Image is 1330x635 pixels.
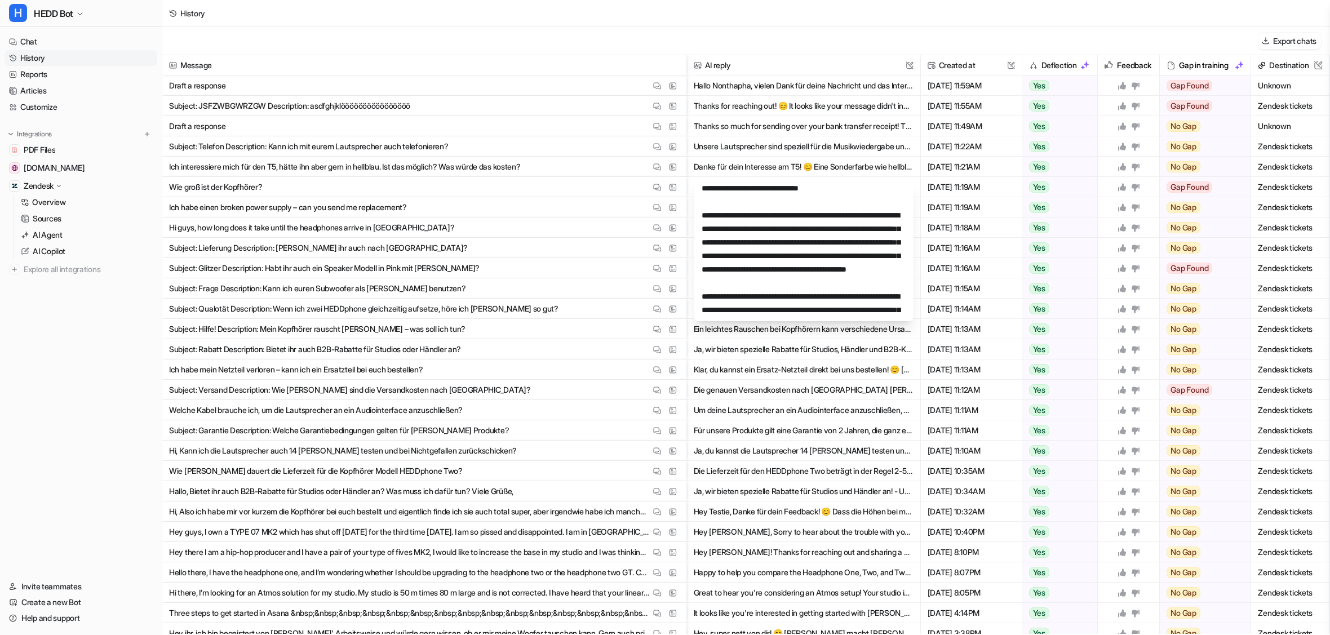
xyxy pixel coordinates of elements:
[1167,567,1200,578] span: No Gap
[5,34,157,50] a: Chat
[1160,339,1243,359] button: No Gap
[694,603,914,623] button: It looks like you're interested in getting started with [PERSON_NAME]! Here are three simple step...
[1022,501,1092,522] button: Yes
[1022,299,1092,319] button: Yes
[169,441,517,461] p: Hi, Kann ich die Lautsprecher auch 14 [PERSON_NAME] testen und bei Nichtgefallen zurückschicken?
[694,359,914,380] button: Klar, du kannst ein Ersatz-Netzteil direkt bei uns bestellen! 😊 [PERSON_NAME] bitte: - deinen vol...
[1256,238,1325,258] span: Zendesk tickets
[11,165,18,171] img: hedd.audio
[1258,33,1321,49] button: Export chats
[1022,319,1092,339] button: Yes
[169,339,461,359] p: Subject: Rabatt Description: Bietet ihr auch B2B-Rabatte für Studios oder Händler an?
[18,91,176,146] div: Great to hear things are looking good so far! I’ve passed your request to the team and will get b...
[1167,587,1200,598] span: No Gap
[169,522,650,542] p: Hey guys, I own a TYPE 07 MK2 which has shut off [DATE] for the third time [DATE]. I am so pissed...
[1022,481,1092,501] button: Yes
[32,197,66,208] p: Overview
[1041,55,1077,76] h2: Deflection
[694,461,914,481] button: Die Lieferzeit für den HEDDphone Two beträgt in der Regel 2-5 Werktage mit UPS, sofern das Modell...
[11,146,18,153] img: PDF Files
[169,96,410,116] p: Subject: JSFZWBGWRZGW Description: asdfghjklöööööööööööööööö
[925,217,1017,238] span: [DATE] 11:18AM
[1256,217,1325,238] span: Zendesk tickets
[9,63,185,303] div: Hey [PERSON_NAME],​Great to hear things are looking good so far! I’ve passed your request to the ...
[1167,121,1200,132] span: No Gap
[1022,359,1092,380] button: Yes
[5,66,157,82] a: Reports
[1167,100,1212,112] span: Gap Found
[1167,405,1200,416] span: No Gap
[1160,461,1243,481] button: No Gap
[925,278,1017,299] span: [DATE] 11:15AM
[5,261,157,277] a: Explore all integrations
[1029,181,1049,193] span: Yes
[1256,400,1325,420] span: Zendesk tickets
[5,610,157,626] a: Help and support
[1160,481,1243,501] button: No Gap
[5,594,157,610] a: Create a new Bot
[1029,202,1049,213] span: Yes
[66,330,94,338] b: Katelin
[925,481,1017,501] span: [DATE] 10:34AM
[694,76,914,96] button: Hallo Nonthapha, vielen Dank für deine Nachricht und das Interesse an einer Zusammenarbeit mit HE...
[1022,238,1092,258] button: Yes
[1164,55,1246,76] div: Gap in training
[169,177,262,197] p: Wie groß ist der Kopfhörer?
[925,319,1017,339] span: [DATE] 11:13AM
[169,258,480,278] p: Subject: Glitzer Description: Habt ihr auch ein Speaker Modell in Pink mit [PERSON_NAME]?
[1029,100,1049,112] span: Yes
[169,562,650,583] p: Hello there, I have the headphone one, and I’m wondering whether I should be upgrading to the hea...
[66,329,174,339] div: joined the conversation
[1167,303,1200,314] span: No Gap
[694,420,914,441] button: Für unsere Produkte gilt eine Garantie von 2 Jahren, die ganz einfach auf 5 Jahre verlängert werd...
[17,369,26,378] button: Emoji picker
[1256,258,1325,278] span: Zendesk tickets
[18,273,176,295] div: Thanks Kyva
[5,160,157,176] a: hedd.audio[DOMAIN_NAME]
[1029,161,1049,172] span: Yes
[16,194,157,210] a: Overview
[1256,96,1325,116] span: Zendesk tickets
[55,6,95,14] h1: Operator
[925,116,1017,136] span: [DATE] 11:49AM
[694,501,914,522] button: Hey Testie, Danke für dein Feedback! 😊 Dass die Höhen bei manchen Aufnahmen etwas schrill rüberko...
[1022,136,1092,157] button: Yes
[1160,258,1243,278] button: Gap Found
[1022,562,1092,583] button: Yes
[1160,359,1243,380] button: No Gap
[5,83,157,99] a: Articles
[1256,136,1325,157] span: Zendesk tickets
[1160,136,1243,157] button: No Gap
[169,76,226,96] p: Draft a response
[1256,76,1325,96] span: Unknown
[1022,278,1092,299] button: Yes
[1256,522,1325,542] span: Zendesk tickets
[9,312,216,327] div: [DATE]
[1167,323,1200,335] span: No Gap
[694,339,914,359] button: Ja, wir bieten spezielle Rabatte für Studios, Händler und B2B-Kunden an. In der Regel gibt es ein...
[1256,359,1325,380] span: Zendesk tickets
[16,227,157,243] a: AI Agent
[169,542,650,562] p: Hey there I am a hip-hop producer and I have a pair of your type of fives MK2, I would like to in...
[1160,116,1243,136] button: No Gap
[1029,323,1049,335] span: Yes
[167,55,682,76] span: Message
[925,339,1017,359] span: [DATE] 11:13AM
[925,400,1017,420] span: [DATE] 11:11AM
[925,380,1017,400] span: [DATE] 11:12AM
[169,299,558,319] p: Subject: Qualotät Description: Wenn ich zwei HEDDphone gleichzeitig aufsetze, höre ich [PERSON_NA...
[1256,299,1325,319] span: Zendesk tickets
[1029,506,1049,517] span: Yes
[169,157,521,177] p: Ich interessiere mich für den T5, hätte ihn aber gern in hellblau. Ist das möglich? Was würde das...
[1022,339,1092,359] button: Yes
[1029,526,1049,538] span: Yes
[694,583,914,603] button: Great to hear you're considering an Atmos setup! Your studio is quite large, and choosing the rig...
[1160,177,1243,197] button: Gap Found
[193,365,211,383] button: Send a message…
[1256,501,1325,522] span: Zendesk tickets
[925,258,1017,278] span: [DATE] 11:16AM
[169,461,463,481] p: Wie [PERSON_NAME] dauert die Lieferzeit für die Kopfhörer Modell HEDDphone Two?
[1160,96,1243,116] button: Gap Found
[1160,542,1243,562] button: No Gap
[1167,263,1212,274] span: Gap Found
